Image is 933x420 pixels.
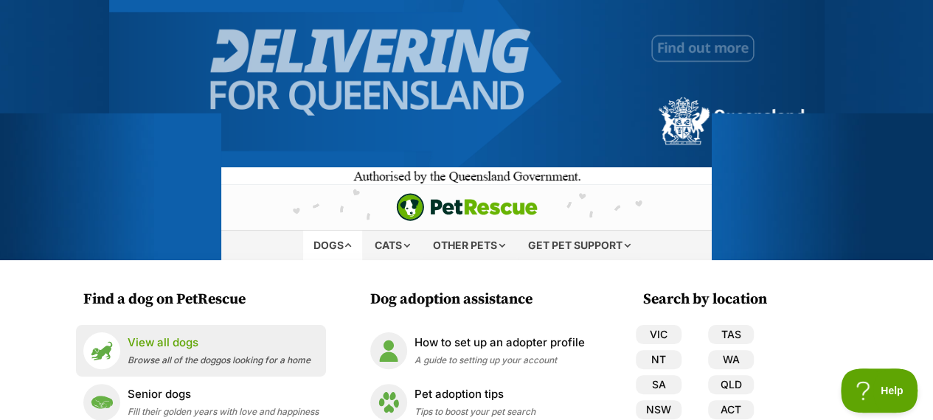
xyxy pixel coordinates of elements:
span: Fill their golden years with love and happiness [128,406,319,417]
p: Pet adoption tips [415,386,535,403]
a: TAS [708,325,754,344]
div: Cats [364,231,420,260]
img: logo-e224e6f780fb5917bec1dbf3a21bbac754714ae5b6737aabdf751b685950b380.svg [396,193,538,221]
a: How to set up an adopter profile How to set up an adopter profile A guide to setting up your account [370,332,592,369]
p: Senior dogs [128,386,319,403]
iframe: Help Scout Beacon - Open [841,368,918,413]
a: QLD [708,375,754,394]
a: NSW [636,400,681,419]
div: Get pet support [518,231,641,260]
a: VIC [636,325,681,344]
h3: Dog adoption assistance [370,290,599,310]
a: WA [708,350,754,369]
img: How to set up an adopter profile [370,332,407,369]
img: View all dogs [83,332,120,369]
p: How to set up an adopter profile [415,335,585,351]
a: SA [636,375,681,394]
h3: Search by location [643,290,820,310]
span: Tips to boost your pet search [415,406,535,417]
span: Browse all of the doggos looking for a home [128,354,311,365]
a: ACT [708,400,754,419]
a: NT [636,350,681,369]
div: Dogs [303,231,362,260]
h3: Find a dog on PetRescue [83,290,326,310]
a: View all dogs View all dogs Browse all of the doggos looking for a home [83,332,319,369]
div: Other pets [423,231,516,260]
p: View all dogs [128,335,311,351]
a: PetRescue [396,193,538,221]
span: A guide to setting up your account [415,354,557,365]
